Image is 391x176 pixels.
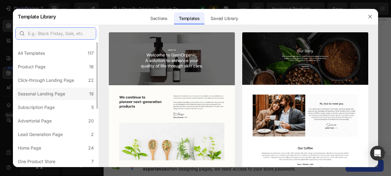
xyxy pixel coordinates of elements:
[91,158,94,165] div: 7
[18,50,45,57] div: All Templates
[88,50,94,57] div: 117
[18,144,41,152] div: Home Page
[89,63,94,70] div: 16
[143,140,226,145] div: Start with Generating from URL or image
[174,12,204,25] div: Templates
[18,63,45,70] div: Product Page
[206,12,243,25] div: Saved Library
[89,90,94,98] div: 19
[88,117,94,125] div: 20
[88,77,94,84] div: 22
[18,158,55,165] div: One Product Store
[15,27,96,40] input: E.g.: Black Friday, Sale, etc.
[370,146,385,161] div: Open Intercom Messenger
[140,105,182,118] button: Add sections
[18,90,65,98] div: Seasonal Landing Page
[91,131,94,138] div: 2
[18,104,55,111] div: Subscription Page
[18,131,63,138] div: Lead Generation Page
[147,93,222,100] div: Start with Sections from sidebar
[145,12,172,25] div: Sections
[18,9,56,25] h2: Template Library
[88,144,94,152] div: 24
[18,117,52,125] div: Advertorial Page
[186,105,229,118] button: Add elements
[91,104,94,111] div: 5
[18,77,74,84] div: Click-through Landing Page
